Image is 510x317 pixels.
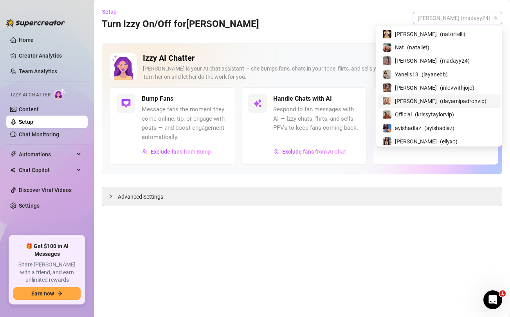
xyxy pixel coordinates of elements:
span: arrow-right [57,291,63,296]
span: ayishadiaz [395,124,421,132]
span: ( layanebb ) [422,70,448,79]
img: JoJo [383,83,391,92]
span: Exclude fans from Bump [151,149,211,155]
img: Chat Copilot [10,167,15,173]
div: collapsed [108,192,118,201]
span: Message fans the moment they come online, tip, or engage with posts — and boost engagement automa... [142,105,229,142]
span: Share [PERSON_NAME] with a friend, and earn unlimited rewards [13,261,81,284]
button: Exclude fans from Bump [142,145,211,158]
span: 1 [499,290,506,297]
img: Izzy AI Chatter [110,53,137,80]
img: Elizabeth [383,137,391,146]
iframe: Intercom live chat [483,290,502,309]
span: thunderbolt [10,151,16,158]
span: Izzy AI Chatter [11,91,50,99]
span: Nat [395,43,404,52]
span: [PERSON_NAME] [395,137,437,146]
img: svg%3e [253,99,262,108]
img: Natalie [383,30,391,38]
span: [PERSON_NAME] [395,56,437,65]
button: Earn nowarrow-right [13,287,81,300]
span: ( ayishadiaz ) [424,124,454,132]
span: ( dayamipadronvip ) [440,97,487,105]
span: team [493,16,498,20]
a: Setup [19,119,33,125]
span: ( ellyxo ) [440,137,458,146]
span: Exclude fans from AI Chat [282,149,346,155]
a: Content [19,106,39,112]
img: ayishadiaz [383,124,391,132]
img: svg%3e [121,99,131,108]
img: svg%3e [274,149,279,154]
h5: Handle Chats with AI [273,94,332,103]
a: Home [19,37,34,43]
span: ( madayy24 ) [440,56,470,65]
img: Dayami [383,97,391,105]
span: 🎁 Get $100 in AI Messages [13,243,81,258]
span: Official [395,110,412,119]
span: [PERSON_NAME] [395,97,437,105]
a: Settings [19,203,40,209]
img: Official [383,110,391,119]
span: Respond to fan messages with AI — Izzy chats, flirts, and sells PPVs to keep fans coming back. [273,105,360,133]
span: Yanelis13 [395,70,418,79]
span: ( inlovwithjojo ) [440,83,474,92]
h5: Bump Fans [142,94,173,103]
img: Maday [383,56,391,65]
span: [PERSON_NAME] [395,83,437,92]
img: Yanelis13 [383,70,391,79]
h3: Turn Izzy On/Off for [PERSON_NAME] [102,18,259,31]
span: Advanced Settings [118,192,163,201]
h2: Izzy AI Chatter [143,53,470,63]
span: ( krissytaylorvip ) [415,110,454,119]
a: Team Analytics [19,68,57,74]
span: ( natortelli ) [440,30,465,38]
div: [PERSON_NAME] is your AI chat assistant — she bumps fans, chats in your tone, flirts, and sells y... [143,65,470,81]
span: [PERSON_NAME] [395,30,437,38]
button: Exclude fans from AI Chat [273,145,346,158]
a: Creator Analytics [19,49,81,62]
span: Earn now [31,290,54,297]
img: AI Chatter [54,88,66,100]
img: svg%3e [142,149,148,154]
a: Discover Viral Videos [19,187,72,193]
a: Chat Monitoring [19,131,59,138]
button: Setup [102,5,123,18]
span: ( nataliet ) [407,43,429,52]
span: Automations [19,148,74,161]
span: Maday (madayy24) [418,12,497,24]
span: collapsed [108,194,113,199]
img: Nat [383,43,391,52]
img: logo-BBDzfeDw.svg [6,19,65,27]
span: Chat Copilot [19,164,74,176]
span: Setup [102,9,117,15]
